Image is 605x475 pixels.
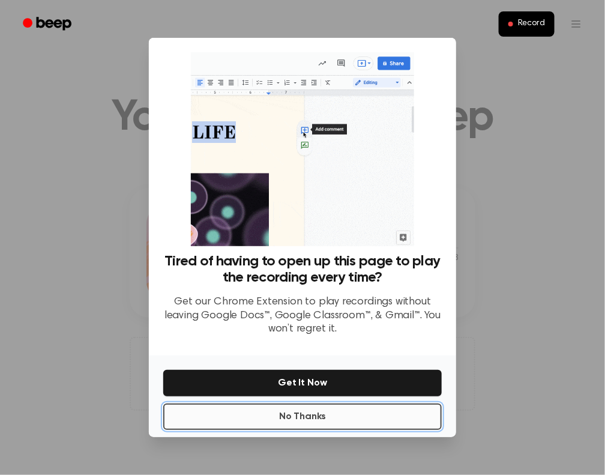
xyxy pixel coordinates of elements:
button: Record [499,11,555,37]
img: Beep extension in action [191,52,414,246]
button: Open menu [562,10,591,38]
button: Get It Now [163,370,442,396]
button: No Thanks [163,404,442,430]
h3: Tired of having to open up this page to play the recording every time? [163,253,442,286]
span: Record [518,19,545,29]
p: Get our Chrome Extension to play recordings without leaving Google Docs™, Google Classroom™, & Gm... [163,295,442,336]
a: Beep [14,13,82,36]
